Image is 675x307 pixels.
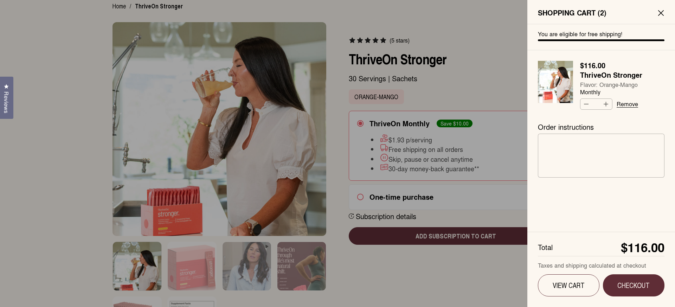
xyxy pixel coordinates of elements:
[600,7,604,18] span: 2
[2,91,11,113] span: Reviews
[538,243,553,252] span: Total
[538,274,599,296] a: View Cart
[548,281,589,290] span: View Cart
[538,122,664,132] label: Order instructions
[580,99,591,109] button: Decrease quantity
[580,60,605,71] strong: $116.00
[580,88,642,96] span: Monthly
[580,70,642,81] span: ThriveOn Stronger
[613,281,655,290] span: Checkout
[617,101,638,107] a: Remove
[538,30,623,38] span: You are eligible for free shipping!
[580,71,642,79] a: ThriveOn Stronger
[538,262,664,269] div: Taxes and shipping calculated at checkout
[603,274,665,296] button: Checkout
[602,99,612,109] button: Increase quantity
[538,8,606,17] span: Shopping Cart ( )
[580,81,642,88] span: Flavor: Orange-Mango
